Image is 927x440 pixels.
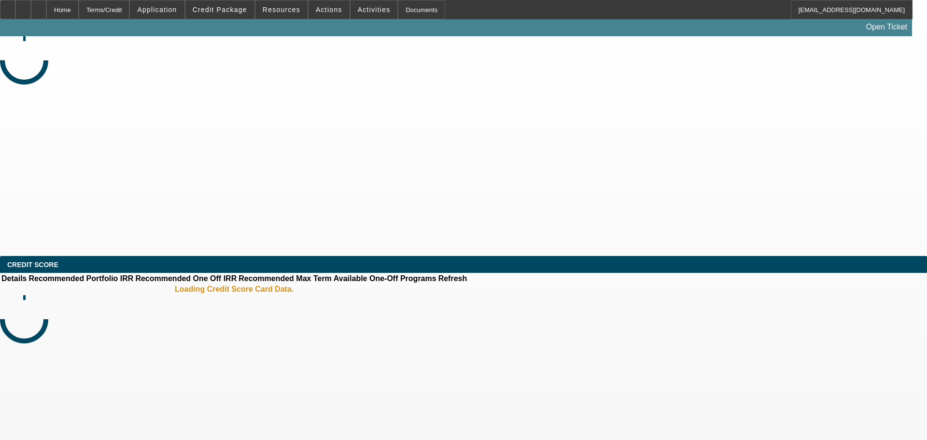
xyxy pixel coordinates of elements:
[7,261,58,269] span: CREDIT SCORE
[263,6,300,14] span: Resources
[137,6,177,14] span: Application
[333,274,437,284] th: Available One-Off Programs
[28,274,134,284] th: Recommended Portfolio IRR
[316,6,342,14] span: Actions
[185,0,254,19] button: Credit Package
[255,0,308,19] button: Resources
[438,274,468,284] th: Refresh
[130,0,184,19] button: Application
[193,6,247,14] span: Credit Package
[358,6,391,14] span: Activities
[351,0,398,19] button: Activities
[309,0,350,19] button: Actions
[1,274,27,284] th: Details
[175,285,294,294] b: Loading Credit Score Card Data.
[135,274,237,284] th: Recommended One Off IRR
[238,274,332,284] th: Recommended Max Term
[862,19,911,35] a: Open Ticket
